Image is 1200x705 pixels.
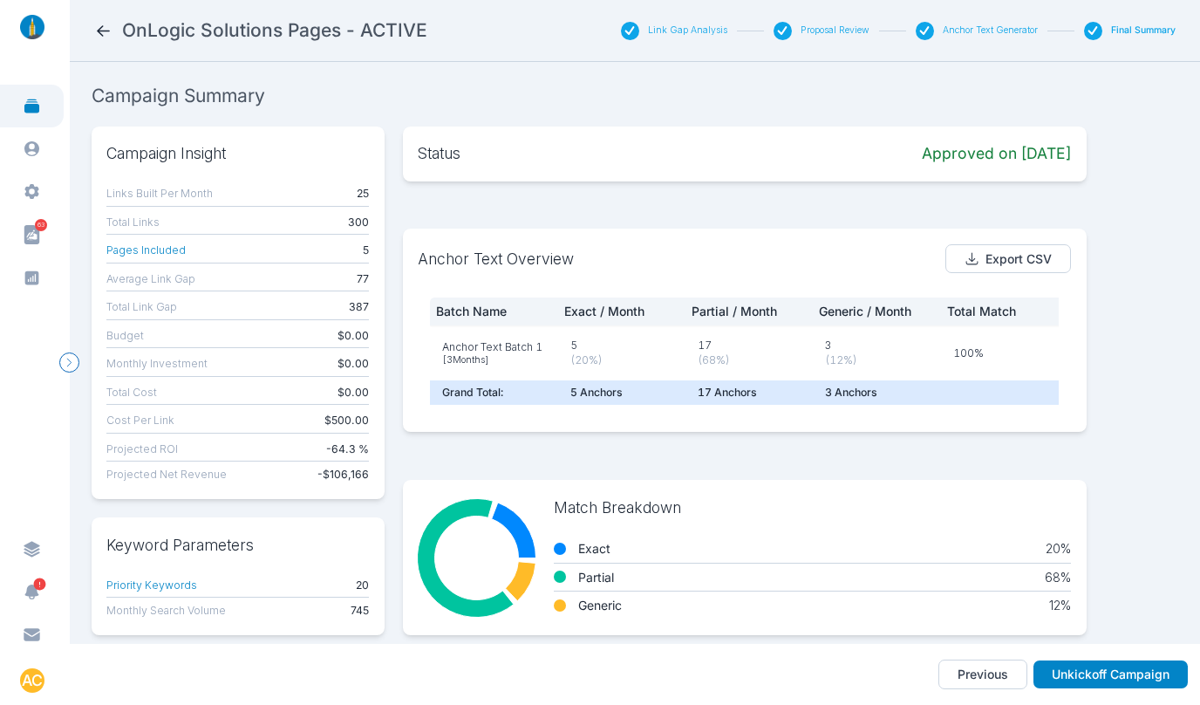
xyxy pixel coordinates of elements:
[825,352,929,368] p: ( 12 %)
[357,184,369,202] b: 25
[106,141,369,166] p: Campaign Insight
[578,541,610,557] b: exact
[436,304,537,319] p: Batch Name
[106,354,208,373] button: Monthly Investment
[692,304,793,319] p: Partial / Month
[819,304,920,319] p: Generic / Month
[825,338,929,353] p: 3
[698,352,801,368] p: ( 68 %)
[35,219,47,231] span: 63
[558,380,685,405] td: 5 Anchor s
[685,380,813,405] td: 17 Anchor s
[324,411,369,429] b: $500.00
[337,354,369,373] b: $0.00
[953,346,1056,361] p: 100%
[813,380,941,405] td: 3 Anchor s
[106,465,227,483] button: Projected Net Revenue
[943,24,1038,37] button: Anchor Text Generator
[326,440,369,458] b: -64.3 %
[564,304,665,319] p: Exact / Month
[947,304,1062,319] p: Total Match
[430,380,558,405] td: Grand Total:
[442,339,542,355] p: Anchor Text Batch 1
[570,338,673,353] p: 5
[554,496,1071,520] p: Match Breakdown
[363,241,369,259] b: 5
[442,354,546,366] p: [ 3 Month s ]
[106,326,144,345] button: Budget
[349,298,369,316] b: 387
[317,465,369,483] b: -$106,166
[106,298,177,316] button: Total Link Gap
[698,338,801,353] p: 17
[801,24,869,37] button: Proposal Review
[578,570,614,585] b: partial
[106,411,174,429] button: Cost Per Link
[1033,661,1188,688] button: Unkickoff Campaign
[922,141,1071,166] b: Approved on [DATE]
[418,141,460,166] p: Status
[570,352,673,368] p: ( 20 %)
[106,601,226,619] button: Monthly Search Volume
[578,598,622,613] b: generic
[337,383,369,401] b: $0.00
[1111,24,1176,37] button: Final Summary
[92,84,1179,108] h2: Campaign Summary
[106,440,178,458] button: Projected ROI
[106,184,213,202] button: Links Built Per Month
[106,270,195,288] button: Average Link Gap
[357,270,369,288] b: 77
[122,18,427,43] h2: OnLogic Solutions Pages - ACTIVE
[351,601,369,619] b: 745
[1045,570,1071,585] p: 68 %
[14,15,51,39] img: linklaunch_small.2ae18699.png
[106,533,369,558] p: Keyword Parameters
[945,244,1072,274] button: Export CSV
[418,247,574,271] p: Anchor Text Overview
[1046,541,1071,557] p: 20 %
[337,326,369,345] b: $0.00
[348,213,369,231] b: 300
[106,383,157,401] button: Total Cost
[356,576,369,594] b: 20
[106,241,186,259] button: Pages Included
[648,24,727,37] button: Link Gap Analysis
[1049,598,1071,613] p: 12 %
[938,660,1027,689] button: Previous
[106,213,160,231] button: Total Links
[106,576,197,594] button: Priority Keywords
